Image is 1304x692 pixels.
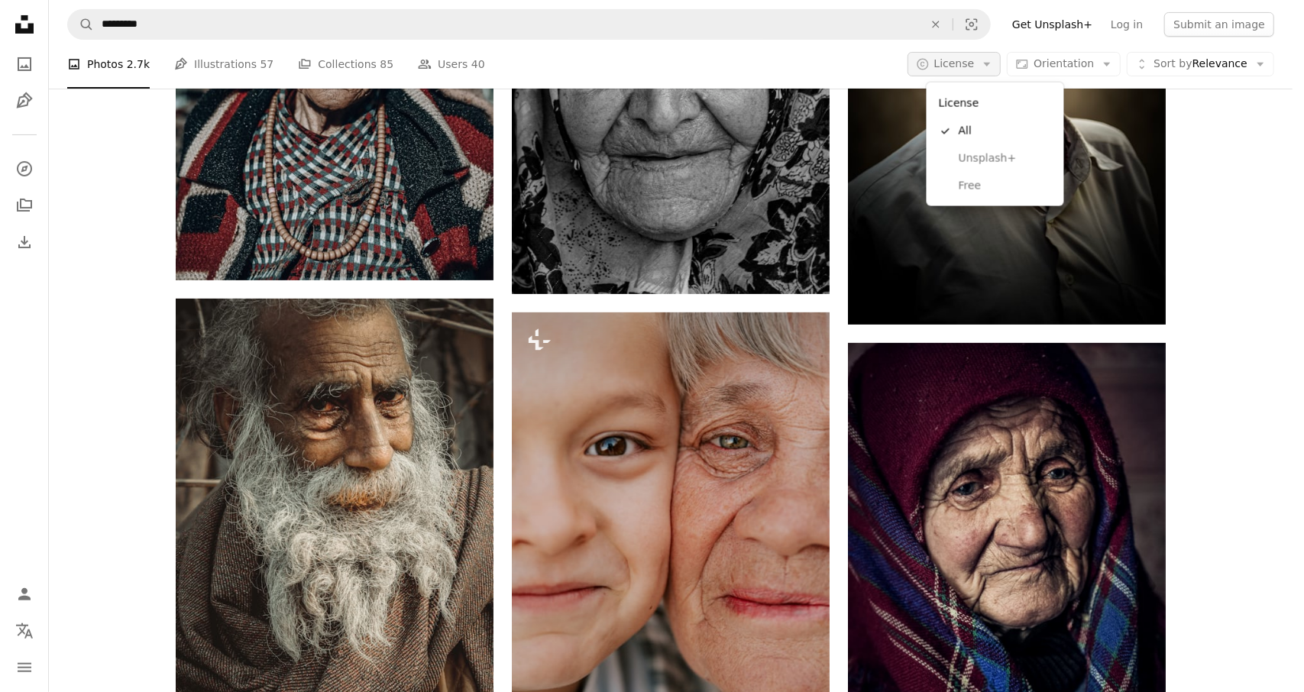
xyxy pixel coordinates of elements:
span: License [934,57,975,70]
span: All [959,124,1052,139]
div: License [933,89,1058,118]
button: Orientation [1007,52,1121,76]
div: License [927,82,1064,206]
span: Free [959,179,1052,194]
button: License [908,52,1001,76]
span: Unsplash+ [959,151,1052,167]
